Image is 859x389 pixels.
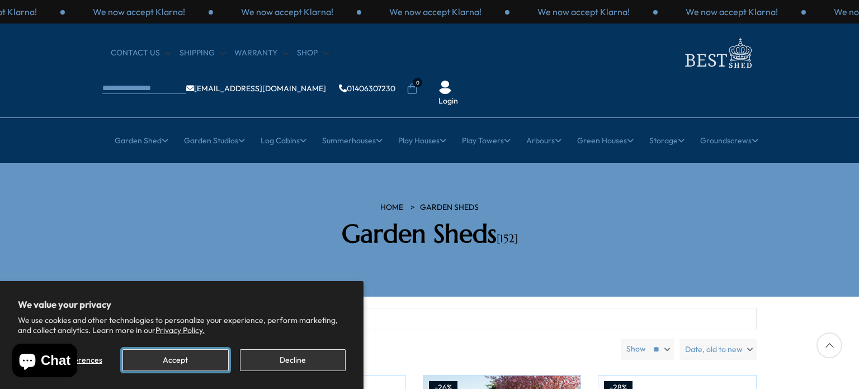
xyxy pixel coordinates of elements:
a: 0 [407,83,418,95]
a: Garden Sheds [420,202,479,213]
a: Garden Studios [184,126,245,154]
p: We now accept Klarna! [93,6,185,18]
a: Log Cabins [261,126,306,154]
inbox-online-store-chat: Shopify online store chat [9,344,81,380]
label: Show [626,344,646,355]
a: Play Towers [462,126,511,154]
p: We now accept Klarna! [537,6,630,18]
a: Login [438,96,458,107]
a: HOME [380,202,403,213]
a: Arbours [526,126,561,154]
img: User Icon [438,81,452,94]
a: Shop [297,48,329,59]
h2: Garden Sheds [270,219,589,249]
a: [EMAIL_ADDRESS][DOMAIN_NAME] [186,85,326,92]
label: Date, old to new [679,339,757,360]
a: Privacy Policy. [155,325,205,335]
input: Search products [247,308,757,330]
h2: We value your privacy [18,299,346,310]
a: 01406307230 [339,85,395,92]
a: Groundscrews [700,126,758,154]
div: 1 / 3 [509,6,658,18]
span: [152] [497,232,518,246]
a: Shipping [180,48,226,59]
span: Products [243,339,616,360]
img: logo [678,35,757,71]
div: 2 / 3 [213,6,361,18]
a: Storage [649,126,685,154]
a: Garden Shed [115,126,168,154]
a: CONTACT US [111,48,171,59]
div: 2 / 3 [658,6,806,18]
a: Summerhouses [322,126,383,154]
p: We use cookies and other technologies to personalize your experience, perform marketing, and coll... [18,315,346,335]
span: Date, old to new [685,339,743,360]
button: Accept [122,349,228,371]
a: Warranty [234,48,289,59]
a: Green Houses [577,126,634,154]
div: 3 / 3 [361,6,509,18]
a: Play Houses [398,126,446,154]
p: We now accept Klarna! [241,6,333,18]
div: 1 / 3 [65,6,213,18]
p: We now accept Klarna! [686,6,778,18]
p: We now accept Klarna! [389,6,482,18]
button: Decline [240,349,346,371]
span: 0 [413,78,422,87]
